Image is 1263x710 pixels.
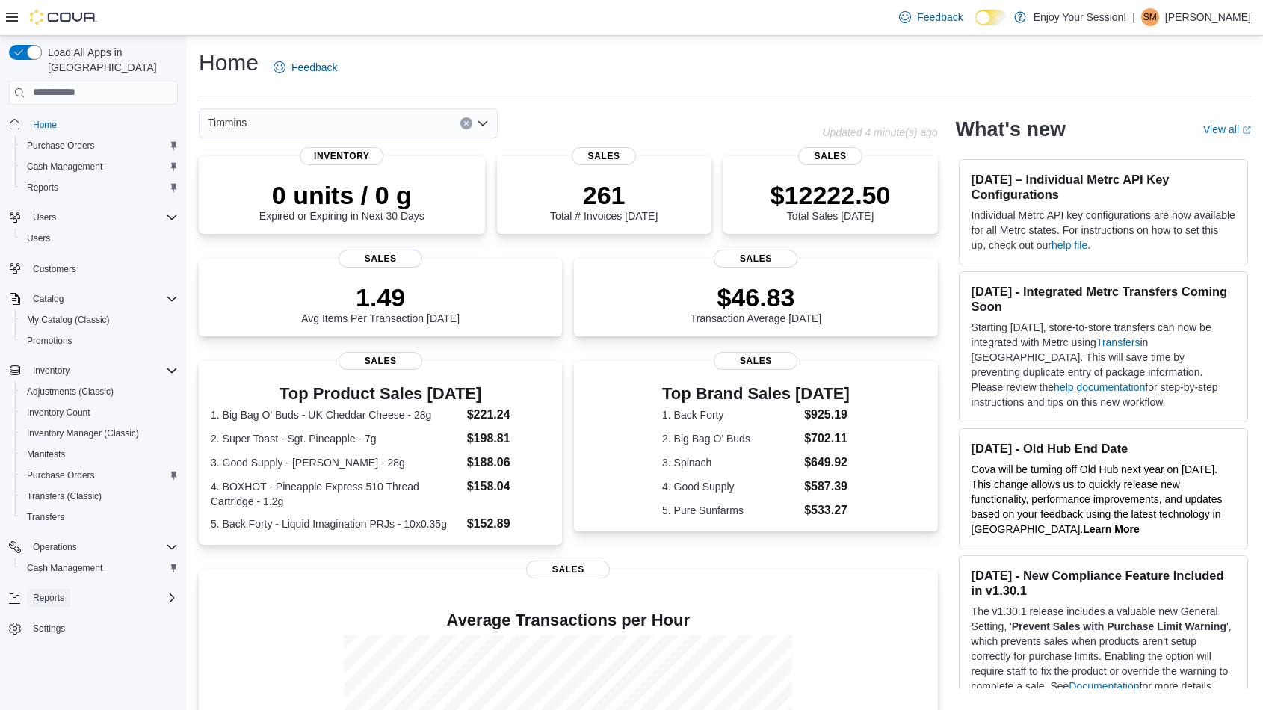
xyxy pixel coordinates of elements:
button: Home [3,114,184,135]
span: Inventory [33,365,70,377]
div: Expired or Expiring in Next 30 Days [259,180,424,222]
a: Purchase Orders [21,466,101,484]
span: Purchase Orders [27,469,95,481]
a: My Catalog (Classic) [21,311,116,329]
a: Customers [27,260,82,278]
dt: 2. Super Toast - Sgt. Pineapple - 7g [211,431,461,446]
dd: $152.89 [467,515,551,533]
span: Settings [33,623,65,635]
span: Feedback [917,10,963,25]
dt: 3. Spinach [662,455,798,470]
button: Settings [3,617,184,639]
div: Shanon McLenaghan [1141,8,1159,26]
a: help documentation [1054,381,1145,393]
img: Cova [30,10,97,25]
span: Inventory Count [27,407,90,419]
span: Sales [714,352,797,370]
span: Cash Management [21,559,178,577]
a: Settings [27,620,71,638]
dd: $925.19 [804,406,850,424]
span: Reports [27,182,58,194]
span: Cash Management [27,161,102,173]
p: Starting [DATE], store-to-store transfers can now be integrated with Metrc using in [GEOGRAPHIC_D... [972,320,1235,410]
div: Total # Invoices [DATE] [550,180,658,222]
h3: [DATE] - New Compliance Feature Included in v1.30.1 [972,568,1235,598]
button: Inventory Manager (Classic) [15,423,184,444]
h3: Top Product Sales [DATE] [211,385,550,403]
dd: $221.24 [467,406,551,424]
dt: 5. Back Forty - Liquid Imagination PRJs - 10x0.35g [211,516,461,531]
button: Open list of options [477,117,489,129]
span: Inventory Manager (Classic) [27,427,139,439]
a: Home [27,116,63,134]
button: Purchase Orders [15,465,184,486]
button: Reports [3,587,184,608]
input: Dark Mode [975,10,1007,25]
a: View allExternal link [1203,123,1251,135]
span: Adjustments (Classic) [21,383,178,401]
span: Transfers (Classic) [21,487,178,505]
span: Timmins [208,114,247,132]
span: Users [27,209,178,226]
dt: 4. BOXHOT - Pineapple Express 510 Thread Cartridge - 1.2g [211,479,461,509]
span: Load All Apps in [GEOGRAPHIC_DATA] [42,45,178,75]
span: Manifests [27,448,65,460]
p: Updated 4 minute(s) ago [822,126,937,138]
span: Adjustments (Classic) [27,386,114,398]
p: 261 [550,180,658,210]
span: Customers [27,259,178,278]
dt: 1. Back Forty [662,407,798,422]
span: Home [33,119,57,131]
span: Promotions [21,332,178,350]
span: Sales [339,352,422,370]
button: My Catalog (Classic) [15,309,184,330]
p: Individual Metrc API key configurations are now available for all Metrc states. For instructions ... [972,208,1235,253]
span: Users [21,229,178,247]
nav: Complex example [9,108,178,679]
div: Total Sales [DATE] [771,180,891,222]
span: Users [27,232,50,244]
dd: $587.39 [804,478,850,496]
span: Catalog [33,293,64,305]
dt: 2. Big Bag O' Buds [662,431,798,446]
a: Cash Management [21,559,108,577]
button: Transfers (Classic) [15,486,184,507]
span: Transfers (Classic) [27,490,102,502]
p: $12222.50 [771,180,891,210]
a: Manifests [21,445,71,463]
a: Transfers [1096,336,1140,348]
span: Home [27,115,178,134]
a: Purchase Orders [21,137,101,155]
a: help file [1052,239,1087,251]
button: Transfers [15,507,184,528]
button: Promotions [15,330,184,351]
span: Inventory Manager (Classic) [21,425,178,442]
span: Sales [714,250,797,268]
a: Transfers [21,508,70,526]
h3: Top Brand Sales [DATE] [662,385,850,403]
span: Reports [21,179,178,197]
p: 0 units / 0 g [259,180,424,210]
button: Inventory [3,360,184,381]
dd: $649.92 [804,454,850,472]
span: Purchase Orders [21,137,178,155]
dt: 5. Pure Sunfarms [662,503,798,518]
a: Users [21,229,56,247]
span: Manifests [21,445,178,463]
h2: What's new [956,117,1066,141]
a: Cash Management [21,158,108,176]
span: Cash Management [21,158,178,176]
h4: Average Transactions per Hour [211,611,926,629]
p: 1.49 [301,283,460,312]
span: Settings [27,619,178,638]
span: Purchase Orders [27,140,95,152]
button: Clear input [460,117,472,129]
dd: $702.11 [804,430,850,448]
p: Enjoy Your Session! [1034,8,1127,26]
span: Inventory Count [21,404,178,422]
span: Operations [27,538,178,556]
button: Operations [27,538,83,556]
a: Reports [21,179,64,197]
h3: [DATE] – Individual Metrc API Key Configurations [972,172,1235,202]
button: Users [15,228,184,249]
